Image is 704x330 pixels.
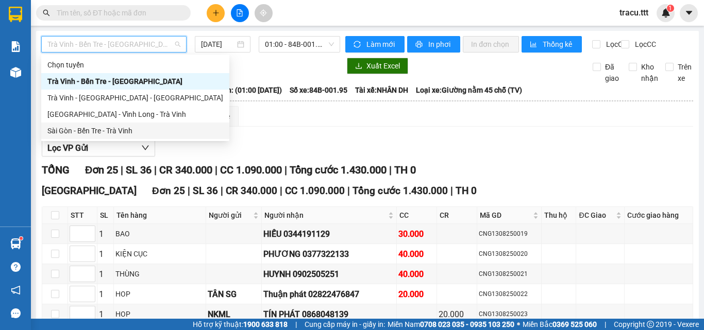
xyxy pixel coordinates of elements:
[523,319,597,330] span: Miền Bắc
[68,207,97,224] th: STT
[517,322,520,326] span: ⚪️
[159,164,212,176] span: CR 340.000
[347,185,350,197] span: |
[456,185,477,197] span: TH 0
[552,320,597,328] strong: 0369 525 060
[263,228,395,240] div: HIẾU 0344191129
[207,84,282,96] span: Chuyến: (01:00 [DATE])
[668,5,672,12] span: 1
[398,268,435,281] div: 40.000
[57,7,178,19] input: Tìm tên, số ĐT hoặc mã đơn
[285,185,345,197] span: CC 1.090.000
[152,185,185,197] span: Đơn 25
[9,7,22,22] img: logo-vxr
[290,84,347,96] span: Số xe: 84B-001.95
[221,185,223,197] span: |
[388,319,514,330] span: Miền Nam
[201,39,235,50] input: 14/08/2025
[20,237,23,240] sup: 1
[42,140,155,157] button: Lọc VP Gửi
[479,309,540,319] div: CNG1308250023
[10,238,21,249] img: warehouse-icon
[479,269,540,279] div: CNG1308250021
[579,210,614,221] span: ĐC Giao
[99,248,112,260] div: 1
[463,36,519,53] button: In đơn chọn
[389,164,392,176] span: |
[193,319,288,330] span: Hỗ trợ kỹ thuật:
[680,4,698,22] button: caret-down
[115,248,204,259] div: KIỆN CỤC
[115,268,204,280] div: THÙNG
[99,308,112,321] div: 1
[10,67,21,78] img: warehouse-icon
[10,41,21,52] img: solution-icon
[97,207,114,224] th: SL
[208,308,260,321] div: NKML
[398,228,435,240] div: 30.000
[154,164,157,176] span: |
[99,268,112,281] div: 1
[193,185,218,197] span: SL 36
[354,41,362,49] span: sync
[625,207,693,224] th: Cước giao hàng
[215,164,217,176] span: |
[345,36,405,53] button: syncLàm mới
[126,164,152,176] span: SL 36
[85,164,118,176] span: Đơn 25
[115,308,204,320] div: HOP
[530,41,539,49] span: bar-chart
[41,90,229,106] div: Trà Vinh - Vĩnh Long - Sài Gòn
[398,248,435,260] div: 40.000
[684,8,694,18] span: caret-down
[602,39,629,50] span: Lọc CR
[11,262,21,272] span: question-circle
[141,144,149,152] span: down
[522,36,582,53] button: bar-chartThống kê
[611,6,657,19] span: tracu.ttt
[416,84,522,96] span: Loại xe: Giường nằm 45 chỗ (TV)
[477,284,542,304] td: CNG1308250022
[347,58,408,74] button: downloadXuất Excel
[284,164,287,176] span: |
[236,9,243,16] span: file-add
[477,224,542,244] td: CNG1308250019
[263,268,395,281] div: HUYNH 0902505251
[674,61,696,84] span: Trên xe
[355,62,362,71] span: download
[477,264,542,284] td: CNG1308250021
[290,164,387,176] span: Tổng cước 1.430.000
[41,57,229,73] div: Chọn tuyến
[41,123,229,139] div: Sài Gòn - Bến Tre - Trà Vinh
[450,185,453,197] span: |
[99,288,112,301] div: 1
[260,9,267,16] span: aim
[47,92,223,103] div: Trà Vinh - [GEOGRAPHIC_DATA] - [GEOGRAPHIC_DATA]
[420,320,514,328] strong: 0708 023 035 - 0935 103 250
[637,61,662,84] span: Kho nhận
[661,8,671,18] img: icon-new-feature
[208,288,260,301] div: TÂN SG
[121,164,123,176] span: |
[477,304,542,324] td: CNG1308250023
[220,164,282,176] span: CC 1.090.000
[212,9,220,16] span: plus
[437,207,477,224] th: CR
[397,207,437,224] th: CC
[353,185,448,197] span: Tổng cước 1.430.000
[264,210,386,221] span: Người nhận
[41,106,229,123] div: Sài Gòn - Vĩnh Long - Trà Vinh
[479,289,540,299] div: CNG1308250022
[295,319,297,330] span: |
[209,210,251,221] span: Người gửi
[601,61,623,84] span: Đã giao
[605,319,606,330] span: |
[42,185,137,197] span: [GEOGRAPHIC_DATA]
[255,4,273,22] button: aim
[479,229,540,239] div: CNG1308250019
[47,37,180,52] span: Trà Vinh - Bến Tre - Sài Gòn
[47,125,223,136] div: Sài Gòn - Bến Tre - Trà Vinh
[398,288,435,301] div: 20.000
[41,73,229,90] div: Trà Vinh - Bến Tre - Sài Gòn
[631,39,658,50] span: Lọc CC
